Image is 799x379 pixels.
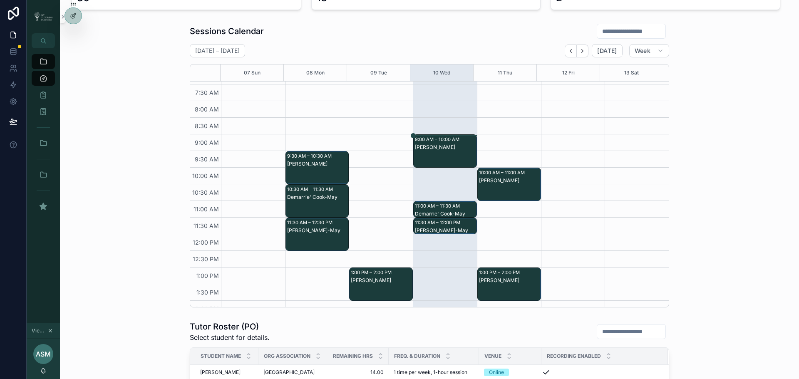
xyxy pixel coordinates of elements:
[190,189,221,196] span: 10:30 AM
[200,369,241,376] span: [PERSON_NAME]
[193,305,221,312] span: 2:00 PM
[351,268,394,277] div: 1:00 PM – 2:00 PM
[478,268,541,300] div: 1:00 PM – 2:00 PM[PERSON_NAME]
[415,202,462,210] div: 11:00 AM – 11:30 AM
[191,206,221,213] span: 11:00 AM
[479,268,522,277] div: 1:00 PM – 2:00 PM
[27,48,60,225] div: scrollable content
[394,369,467,376] span: 1 time per week, 1-hour session
[414,135,476,167] div: 9:00 AM – 10:00 AM[PERSON_NAME]
[415,211,476,217] div: Demarrie' Cook-May
[489,369,504,376] div: Online
[479,168,527,177] div: 10:00 AM – 11:00 AM
[193,139,221,146] span: 9:00 AM
[193,89,221,96] span: 7:30 AM
[190,172,221,179] span: 10:00 AM
[244,64,261,81] button: 07 Sun
[194,289,221,296] span: 1:30 PM
[287,152,334,160] div: 9:30 AM – 10:30 AM
[193,106,221,113] span: 8:00 AM
[433,64,450,81] button: 10 Wed
[32,327,46,334] span: Viewing as [PERSON_NAME]
[331,369,384,376] a: 14.00
[592,44,622,57] button: [DATE]
[286,185,349,217] div: 10:30 AM – 11:30 AMDemarrie' Cook-May
[370,64,387,81] button: 09 Tue
[191,222,221,229] span: 11:30 AM
[190,25,264,37] h1: Sessions Calendar
[635,47,650,54] span: Week
[498,64,512,81] button: 11 Thu
[414,201,476,217] div: 11:00 AM – 11:30 AMDemarrie' Cook-May
[415,144,476,151] div: [PERSON_NAME]
[264,353,310,359] span: Org Association
[190,332,270,342] span: Select student for details.
[565,45,577,57] button: Back
[201,353,241,359] span: Student Name
[263,369,321,376] a: [GEOGRAPHIC_DATA]
[194,272,221,279] span: 1:00 PM
[193,156,221,163] span: 9:30 AM
[577,45,588,57] button: Next
[562,64,575,81] button: 12 Fri
[479,277,540,284] div: [PERSON_NAME]
[32,11,55,22] img: App logo
[200,369,253,376] a: [PERSON_NAME]
[478,168,541,201] div: 10:00 AM – 11:00 AM[PERSON_NAME]
[479,177,540,184] div: [PERSON_NAME]
[394,369,474,376] a: 1 time per week, 1-hour session
[287,194,348,201] div: Demarrie' Cook-May
[624,64,639,81] button: 13 Sat
[287,218,335,227] div: 11:30 AM – 12:30 PM
[484,353,501,359] span: Venue
[195,47,240,55] h2: [DATE] – [DATE]
[287,227,348,234] div: [PERSON_NAME]-May
[306,64,325,81] button: 08 Mon
[415,135,462,144] div: 9:00 AM – 10:00 AM
[351,277,412,284] div: [PERSON_NAME]
[350,268,412,300] div: 1:00 PM – 2:00 PM[PERSON_NAME]
[193,122,221,129] span: 8:30 AM
[36,349,51,359] span: ASM
[191,255,221,263] span: 12:30 PM
[629,44,669,57] button: Week
[394,353,440,359] span: Freq. & Duration
[190,321,270,332] h1: Tutor Roster (PO)
[597,47,617,54] span: [DATE]
[415,218,462,227] div: 11:30 AM – 12:00 PM
[287,185,335,193] div: 10:30 AM – 11:30 AM
[286,151,349,184] div: 9:30 AM – 10:30 AM[PERSON_NAME]
[414,218,476,234] div: 11:30 AM – 12:00 PM[PERSON_NAME]-May
[415,227,476,234] div: [PERSON_NAME]-May
[191,239,221,246] span: 12:00 PM
[484,369,536,376] a: Online
[333,353,373,359] span: Remaining Hrs
[547,353,601,359] span: Recording Enabled
[286,218,349,250] div: 11:30 AM – 12:30 PM[PERSON_NAME]-May
[263,369,315,376] span: [GEOGRAPHIC_DATA]
[287,161,348,167] div: [PERSON_NAME]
